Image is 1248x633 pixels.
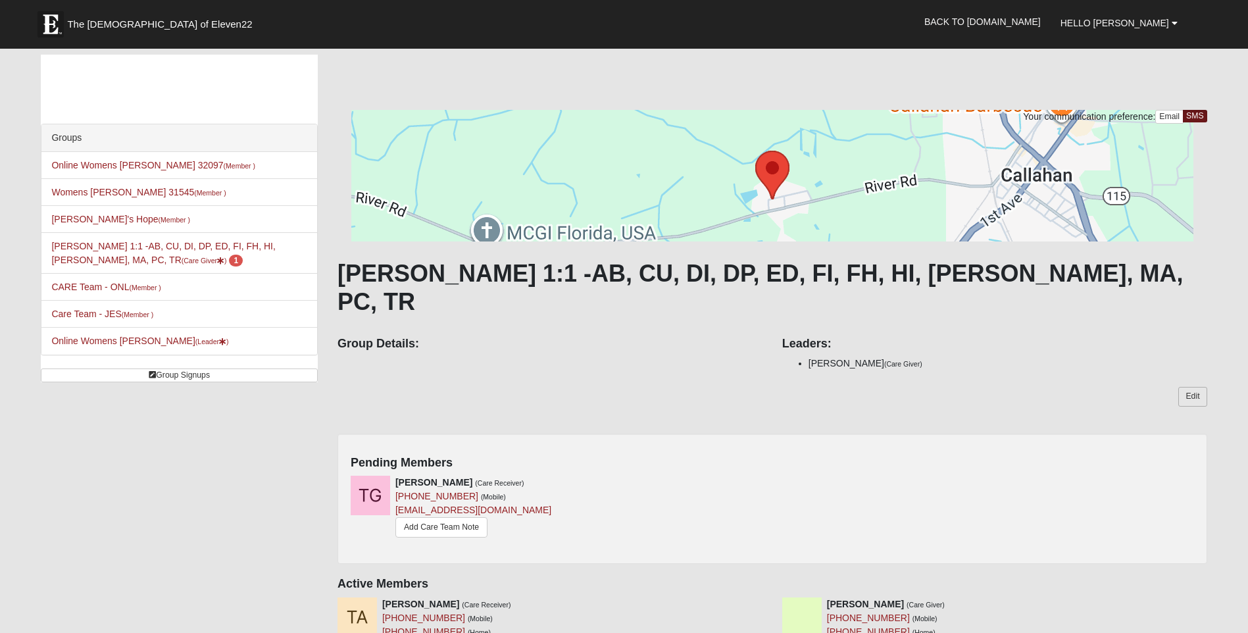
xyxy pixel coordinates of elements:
[382,599,459,609] strong: [PERSON_NAME]
[1183,110,1207,122] a: SMS
[395,477,472,488] strong: [PERSON_NAME]
[395,491,478,501] a: [PHONE_NUMBER]
[51,282,161,292] a: CARE Team - ONL(Member )
[51,336,228,346] a: Online Womens [PERSON_NAME](Leader)
[51,187,226,197] a: Womens [PERSON_NAME] 31545(Member )
[182,257,227,265] small: (Care Giver )
[395,517,487,538] a: Add Care Team Note
[337,259,1207,316] h1: [PERSON_NAME] 1:1 -AB, CU, DI, DP, ED, FI, FH, HI, [PERSON_NAME], MA, PC, TR
[67,18,252,31] span: The [DEMOGRAPHIC_DATA] of Eleven22
[914,5,1051,38] a: Back to [DOMAIN_NAME]
[31,5,294,38] a: The [DEMOGRAPHIC_DATA] of Eleven22
[462,601,511,609] small: (Care Receiver)
[195,338,229,345] small: (Leader )
[337,337,762,351] h4: Group Details:
[37,11,64,38] img: Eleven22 logo
[122,311,153,318] small: (Member )
[351,456,1194,470] h4: Pending Members
[51,214,190,224] a: [PERSON_NAME]'s Hope(Member )
[827,599,904,609] strong: [PERSON_NAME]
[395,505,551,515] a: [EMAIL_ADDRESS][DOMAIN_NAME]
[51,160,255,170] a: Online Womens [PERSON_NAME] 32097(Member )
[194,189,226,197] small: (Member )
[1155,110,1184,124] a: Email
[129,284,161,291] small: (Member )
[782,337,1207,351] h4: Leaders:
[1061,18,1169,28] span: Hello [PERSON_NAME]
[1178,387,1207,406] a: Edit
[475,479,524,487] small: (Care Receiver)
[884,360,922,368] small: (Care Giver)
[1051,7,1187,39] a: Hello [PERSON_NAME]
[907,601,945,609] small: (Care Giver)
[229,255,243,266] span: number of pending members
[51,309,153,319] a: Care Team - JES(Member )
[809,357,1207,370] li: [PERSON_NAME]
[159,216,190,224] small: (Member )
[481,493,506,501] small: (Mobile)
[41,368,318,382] a: Group Signups
[41,124,317,152] div: Groups
[1023,111,1155,122] span: Your communication preference:
[224,162,255,170] small: (Member )
[51,241,275,265] a: [PERSON_NAME] 1:1 -AB, CU, DI, DP, ED, FI, FH, HI, [PERSON_NAME], MA, PC, TR(Care Giver) 1
[337,577,1207,592] h4: Active Members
